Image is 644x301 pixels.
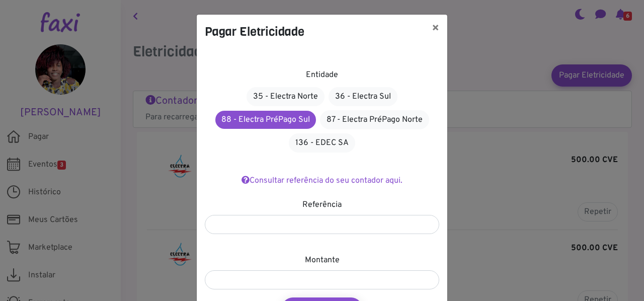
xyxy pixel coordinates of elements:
[242,176,403,186] a: Consultar referência do seu contador aqui.
[302,199,342,211] label: Referência
[305,254,340,266] label: Montante
[306,69,338,81] label: Entidade
[289,133,355,153] a: 136 - EDEC SA
[215,111,316,129] a: 88 - Electra PréPago Sul
[320,110,429,129] a: 87 - Electra PréPago Norte
[329,87,397,106] a: 36 - Electra Sul
[205,23,304,41] h4: Pagar Eletricidade
[424,15,447,43] button: ×
[247,87,325,106] a: 35 - Electra Norte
